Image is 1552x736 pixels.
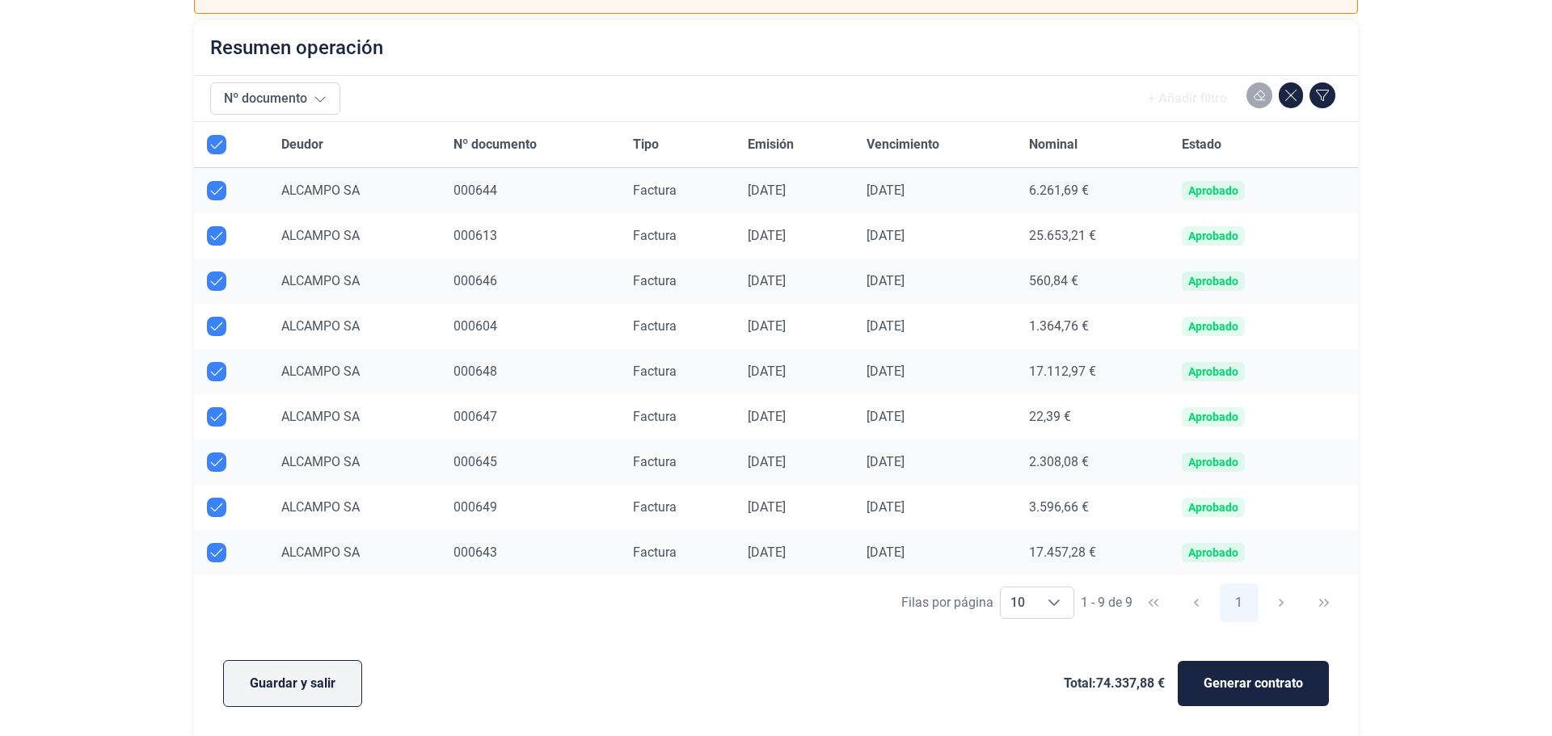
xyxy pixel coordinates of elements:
[1029,135,1078,154] span: Nominal
[207,181,226,200] div: Row Unselected null
[250,674,335,693] span: Guardar y salir
[1035,587,1073,618] div: Choose
[453,364,497,379] span: 000648
[1188,229,1238,242] div: Aprobado
[1188,365,1238,378] div: Aprobado
[633,135,659,154] span: Tipo
[1188,275,1238,288] div: Aprobado
[633,364,677,379] span: Factura
[1029,545,1156,561] div: 17.457,28 €
[867,228,1003,244] div: [DATE]
[281,409,360,424] span: ALCAMPO SA
[1029,183,1156,199] div: 6.261,69 €
[633,273,677,288] span: Factura
[633,228,677,243] span: Factura
[207,226,226,246] div: Row Unselected null
[453,135,537,154] span: Nº documento
[867,273,1003,289] div: [DATE]
[1188,410,1238,423] div: Aprobado
[748,183,841,199] div: [DATE]
[748,318,841,334] div: [DATE]
[207,543,226,562] div: Row Unselected null
[281,364,360,379] span: ALCAMPO SA
[1081,596,1132,609] span: 1 - 9 de 9
[207,271,226,291] div: Row Unselected null
[1029,409,1156,425] div: 22,39 €
[1177,583,1216,622] button: Previous Page
[453,318,497,334] span: 000604
[281,454,360,469] span: ALCAMPO SA
[453,454,497,469] span: 000645
[867,499,1003,515] div: [DATE]
[207,135,226,154] div: All items selected
[748,135,794,154] span: Emisión
[1262,583,1301,622] button: Next Page
[453,499,497,515] span: 000649
[633,545,677,560] span: Factura
[281,273,360,288] span: ALCAMPO SA
[453,273,497,288] span: 000646
[901,593,993,612] div: Filas por página
[281,135,323,154] span: Deudor
[210,82,340,115] button: Nº documento
[1204,674,1303,693] span: Generar contrato
[453,183,497,198] span: 000644
[1029,499,1156,515] div: 3.596,66 €
[867,364,1003,380] div: [DATE]
[867,454,1003,470] div: [DATE]
[223,660,362,707] button: Guardar y salir
[748,454,841,470] div: [DATE]
[748,499,841,515] div: [DATE]
[210,36,383,59] h2: Resumen operación
[867,135,939,154] span: Vencimiento
[1182,135,1221,154] span: Estado
[281,545,360,560] span: ALCAMPO SA
[453,409,497,424] span: 000647
[207,317,226,336] div: Row Unselected null
[453,228,497,243] span: 000613
[633,318,677,334] span: Factura
[748,364,841,380] div: [DATE]
[1220,583,1259,622] button: Page 1
[867,318,1003,334] div: [DATE]
[1064,674,1165,693] span: Total: 74.337,88 €
[1188,501,1238,514] div: Aprobado
[1029,454,1156,470] div: 2.308,08 €
[281,228,360,243] span: ALCAMPO SA
[1188,184,1238,197] div: Aprobado
[207,362,226,381] div: Row Unselected null
[1001,587,1035,618] span: 10
[1188,320,1238,333] div: Aprobado
[281,318,360,334] span: ALCAMPO SA
[633,183,677,198] span: Factura
[207,498,226,517] div: Row Unselected null
[867,545,1003,561] div: [DATE]
[633,499,677,515] span: Factura
[748,545,841,561] div: [DATE]
[453,545,497,560] span: 000643
[748,409,841,425] div: [DATE]
[207,407,226,427] div: Row Unselected null
[207,452,226,472] div: Row Unselected null
[1029,273,1156,289] div: 560,84 €
[633,409,677,424] span: Factura
[1029,364,1156,380] div: 17.112,97 €
[1134,583,1173,622] button: First Page
[748,273,841,289] div: [DATE]
[1188,546,1238,559] div: Aprobado
[281,499,360,515] span: ALCAMPO SA
[1305,583,1343,622] button: Last Page
[633,454,677,469] span: Factura
[1029,318,1156,334] div: 1.364,76 €
[1178,661,1329,706] button: Generar contrato
[1029,228,1156,244] div: 25.653,21 €
[867,183,1003,199] div: [DATE]
[748,228,841,244] div: [DATE]
[867,409,1003,425] div: [DATE]
[1188,456,1238,469] div: Aprobado
[281,183,360,198] span: ALCAMPO SA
